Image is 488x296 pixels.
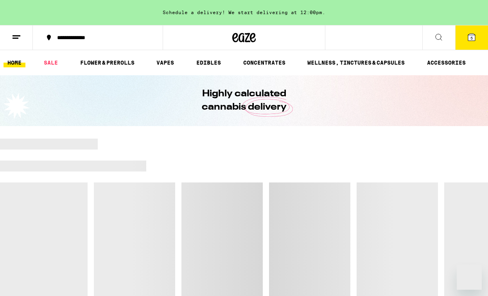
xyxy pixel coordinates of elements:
a: VAPES [152,58,178,67]
a: EDIBLES [192,58,225,67]
button: 5 [455,25,488,50]
h1: Highly calculated cannabis delivery [179,87,309,114]
a: FLOWER & PREROLLS [76,58,138,67]
iframe: Button to launch messaging window [457,265,482,290]
a: ACCESSORIES [423,58,470,67]
a: HOME [4,58,25,67]
span: 5 [470,36,473,40]
a: SALE [40,58,62,67]
a: CONCENTRATES [239,58,289,67]
a: WELLNESS, TINCTURES & CAPSULES [303,58,409,67]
